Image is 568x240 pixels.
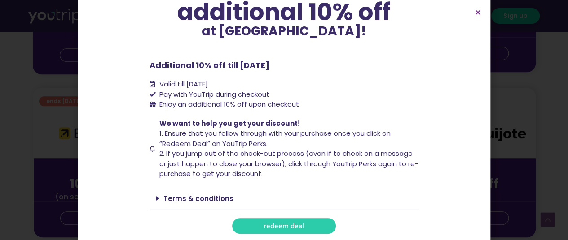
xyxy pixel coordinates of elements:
p: Additional 10% off till [DATE] [150,59,419,71]
span: We want to help you get your discount! [159,119,300,128]
span: 1. Ensure that you follow through with your purchase once you click on “Redeem Deal” on YouTrip P... [159,129,391,148]
span: Valid till [DATE] [157,79,208,90]
a: redeem deal [232,218,336,234]
a: Terms & conditions [163,194,233,203]
div: Terms & conditions [150,188,419,209]
span: 2. If you jump out of the check-out process (even if to check on a message or just happen to clos... [159,149,418,178]
span: Enjoy an additional 10% off upon checkout [159,99,299,109]
p: at [GEOGRAPHIC_DATA]! [150,25,419,38]
span: redeem deal [264,223,304,229]
span: Pay with YouTrip during checkout [157,90,269,100]
a: Close [475,9,481,16]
